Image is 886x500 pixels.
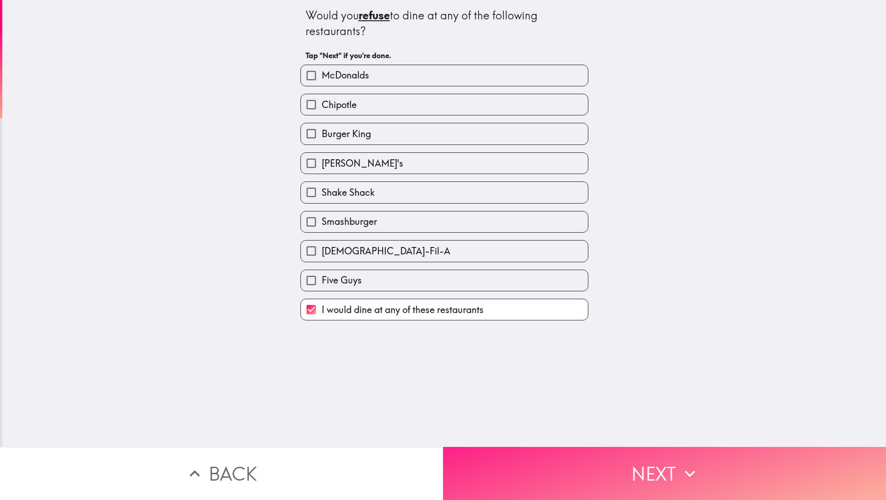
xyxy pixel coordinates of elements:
[322,98,357,111] span: Chipotle
[301,299,588,320] button: I would dine at any of these restaurants
[322,127,371,140] span: Burger King
[322,157,403,170] span: [PERSON_NAME]'s
[301,241,588,261] button: [DEMOGRAPHIC_DATA]-Fil-A
[322,215,377,228] span: Smashburger
[301,153,588,174] button: [PERSON_NAME]'s
[301,123,588,144] button: Burger King
[443,447,886,500] button: Next
[301,182,588,203] button: Shake Shack
[359,8,390,22] u: refuse
[305,8,583,39] div: Would you to dine at any of the following restaurants?
[322,303,484,316] span: I would dine at any of these restaurants
[322,245,450,258] span: [DEMOGRAPHIC_DATA]-Fil-A
[322,69,369,82] span: McDonalds
[301,211,588,232] button: Smashburger
[301,270,588,291] button: Five Guys
[301,94,588,115] button: Chipotle
[322,186,375,199] span: Shake Shack
[322,274,362,287] span: Five Guys
[305,50,583,60] h6: Tap "Next" if you're done.
[301,65,588,86] button: McDonalds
